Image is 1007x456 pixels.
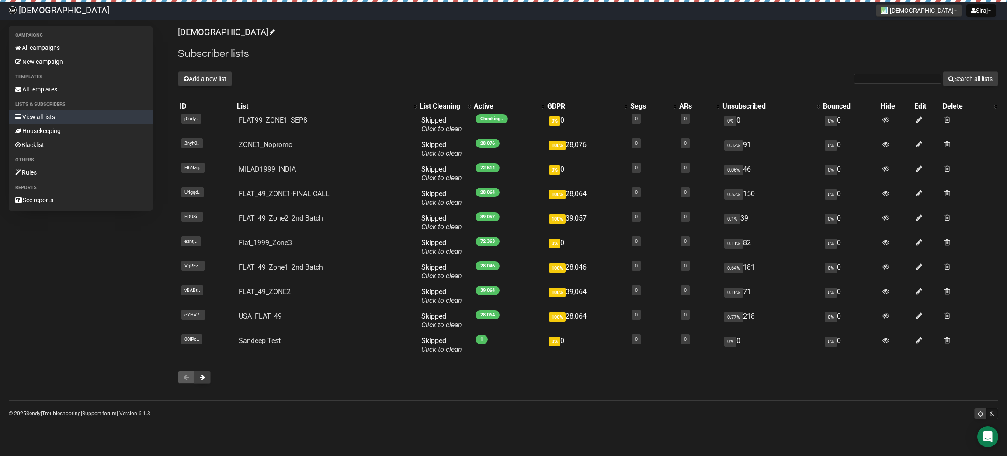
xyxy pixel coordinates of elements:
span: 72,514 [476,163,500,172]
div: Open Intercom Messenger [977,426,998,447]
span: 0% [549,165,560,175]
a: View all lists [9,110,153,124]
button: Add a new list [178,71,232,86]
span: 0% [825,214,837,224]
div: Unsubscribed [722,102,813,111]
span: 39,064 [476,286,500,295]
div: List Cleaning [420,102,463,111]
button: [DEMOGRAPHIC_DATA] [876,4,962,17]
span: Skipped [421,116,462,133]
a: ZONE1_Nopromo [239,140,292,149]
span: 0.77% [724,312,743,322]
th: ARs: No sort applied, activate to apply an ascending sort [677,100,721,112]
th: Segs: No sort applied, activate to apply an ascending sort [629,100,677,112]
a: FLAT_49_Zone1_2nd Batch [239,263,323,271]
span: 0.18% [724,288,743,298]
td: 0 [545,235,629,260]
span: Skipped [421,263,462,280]
a: 0 [635,239,638,244]
a: Click to clean [421,272,462,280]
span: 0% [724,337,736,347]
a: Flat_1999_Zone3 [239,239,292,247]
span: 0% [825,288,837,298]
a: Click to clean [421,296,462,305]
td: 0 [821,112,879,137]
a: All templates [9,82,153,96]
span: eYHV7.. [181,310,205,320]
span: 100% [549,190,566,199]
td: 28,064 [545,186,629,210]
li: Others [9,155,153,165]
span: 28,046 [476,261,500,270]
span: FDU8i.. [181,212,203,222]
span: 100% [549,263,566,273]
span: 0.64% [724,263,743,273]
td: 218 [721,309,821,333]
a: 0 [635,214,638,220]
span: Skipped [421,239,462,256]
span: HhNzq.. [181,163,205,173]
td: 0 [545,112,629,137]
span: Checking.. [476,114,508,123]
td: 0 [821,186,879,210]
th: Unsubscribed: No sort applied, activate to apply an ascending sort [721,100,821,112]
li: Lists & subscribers [9,99,153,110]
span: 0.32% [724,140,743,151]
td: 28,046 [545,260,629,284]
span: 100% [549,141,566,150]
a: 0 [635,337,638,342]
td: 0 [821,210,879,235]
div: Bounced [823,102,878,111]
div: ID [180,102,233,111]
td: 0 [821,235,879,260]
td: 0 [821,260,879,284]
a: 0 [635,116,638,122]
span: 100% [549,312,566,322]
p: © 2025 | | | Version 6.1.3 [9,409,150,418]
a: 0 [635,189,638,195]
a: Sandeep Test [239,337,281,345]
a: Housekeeping [9,124,153,138]
a: FLAT99_ZONE1_SEP8 [239,116,307,124]
li: Reports [9,182,153,193]
a: 0 [684,263,687,269]
span: 00iPc.. [181,334,202,344]
span: 0% [825,116,837,126]
a: 0 [684,165,687,171]
td: 181 [721,260,821,284]
span: 1 [476,335,488,344]
span: 0% [549,337,560,346]
td: 150 [721,186,821,210]
a: 0 [635,288,638,293]
a: [DEMOGRAPHIC_DATA] [178,27,274,37]
span: 0% [549,239,560,248]
a: Rules [9,165,153,179]
span: 0% [825,189,837,200]
th: GDPR: No sort applied, activate to apply an ascending sort [545,100,629,112]
a: 0 [635,165,638,171]
span: j0udy.. [181,114,201,124]
a: Click to clean [421,345,462,354]
td: 28,076 [545,137,629,161]
td: 0 [545,161,629,186]
th: Delete: No sort applied, activate to apply an ascending sort [941,100,998,112]
span: 0.11% [724,239,743,249]
span: Skipped [421,165,462,182]
span: U4gqd.. [181,187,204,197]
div: Segs [630,102,669,111]
div: Hide [881,102,911,111]
a: All campaigns [9,41,153,55]
a: 0 [684,116,687,122]
span: VqRFZ.. [181,261,205,271]
a: Support forum [82,410,117,417]
th: ID: No sort applied, sorting is disabled [178,100,235,112]
th: Hide: No sort applied, sorting is disabled [879,100,913,112]
a: 0 [635,140,638,146]
img: 61ace9317f7fa0068652623cbdd82cc4 [9,6,17,14]
img: 1.jpg [881,7,888,14]
a: Troubleshooting [42,410,81,417]
span: Skipped [421,312,462,329]
a: Click to clean [421,125,462,133]
span: 0% [724,116,736,126]
div: Delete [943,102,990,111]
